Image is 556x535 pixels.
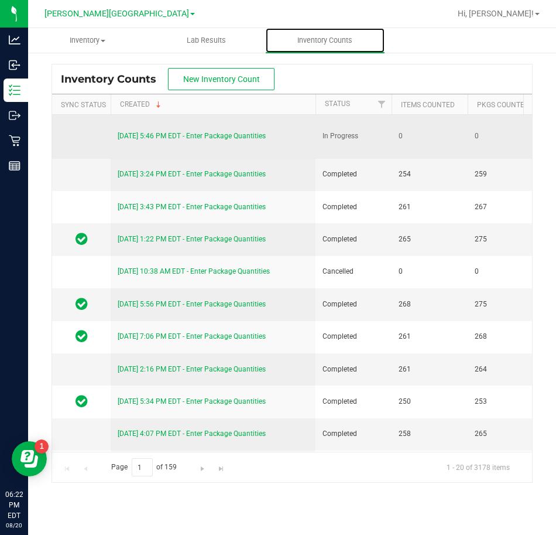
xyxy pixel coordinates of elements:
span: Page of 159 [101,458,187,476]
a: [DATE] 5:46 PM EDT - Enter Package Quantities [118,132,266,140]
span: Hi, [PERSON_NAME]! [458,9,534,18]
p: 06:22 PM EDT [5,489,23,521]
a: Lab Results [147,28,266,53]
inline-svg: Outbound [9,110,20,121]
a: [DATE] 7:06 PM EDT - Enter Package Quantities [118,332,266,340]
span: Completed [322,169,385,180]
span: Completed [322,299,385,310]
a: [DATE] 5:56 PM EDT - Enter Package Quantities [118,300,266,308]
span: 0 [475,266,537,277]
iframe: Resource center unread badge [35,439,49,454]
span: Inventory [29,35,146,46]
span: 261 [399,202,461,213]
span: In Sync [75,231,88,247]
span: 268 [399,299,461,310]
a: Filter [372,94,392,114]
span: 261 [399,331,461,342]
a: Sync Status [61,101,106,109]
a: [DATE] 2:16 PM EDT - Enter Package Quantities [118,365,266,373]
span: 261 [399,364,461,375]
span: 0 [475,131,537,142]
span: Completed [322,396,385,407]
span: 275 [475,299,537,310]
span: Completed [322,364,385,375]
span: Inventory Counts [61,73,168,86]
span: In Progress [322,131,385,142]
span: 264 [475,364,537,375]
span: In Sync [75,328,88,345]
span: Completed [322,428,385,439]
a: Created [120,100,163,108]
inline-svg: Retail [9,135,20,146]
span: 1 - 20 of 3178 items [437,458,519,476]
a: [DATE] 3:24 PM EDT - Enter Package Quantities [118,170,266,178]
a: Go to the last page [212,458,229,474]
input: 1 [132,458,153,476]
span: Inventory Counts [282,35,368,46]
inline-svg: Inventory [9,84,20,96]
inline-svg: Reports [9,160,20,172]
span: Completed [322,331,385,342]
span: 265 [399,234,461,245]
span: 268 [475,331,537,342]
span: Completed [322,234,385,245]
span: 275 [475,234,537,245]
inline-svg: Analytics [9,34,20,46]
span: Cancelled [322,266,385,277]
a: [DATE] 10:38 AM EDT - Enter Package Quantities [118,267,270,275]
span: New Inventory Count [183,74,260,84]
span: 254 [399,169,461,180]
a: [DATE] 4:07 PM EDT - Enter Package Quantities [118,430,266,438]
a: Inventory Counts [266,28,385,53]
span: 258 [399,428,461,439]
span: 250 [399,396,461,407]
a: [DATE] 5:34 PM EDT - Enter Package Quantities [118,397,266,405]
span: 0 [399,131,461,142]
p: 08/20 [5,521,23,530]
span: [PERSON_NAME][GEOGRAPHIC_DATA] [44,9,189,19]
a: [DATE] 1:22 PM EDT - Enter Package Quantities [118,235,266,243]
span: Completed [322,202,385,213]
button: New Inventory Count [168,68,274,90]
span: 0 [399,266,461,277]
span: Lab Results [171,35,242,46]
a: Pkgs Counted [477,101,529,109]
a: Status [325,100,350,108]
span: 253 [475,396,537,407]
span: In Sync [75,296,88,312]
span: 265 [475,428,537,439]
a: Go to the next page [194,458,211,474]
a: [DATE] 3:43 PM EDT - Enter Package Quantities [118,203,266,211]
span: 267 [475,202,537,213]
iframe: Resource center [12,441,47,476]
inline-svg: Inbound [9,59,20,71]
span: 259 [475,169,537,180]
span: In Sync [75,393,88,410]
a: Inventory [28,28,147,53]
a: Items Counted [401,101,455,109]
